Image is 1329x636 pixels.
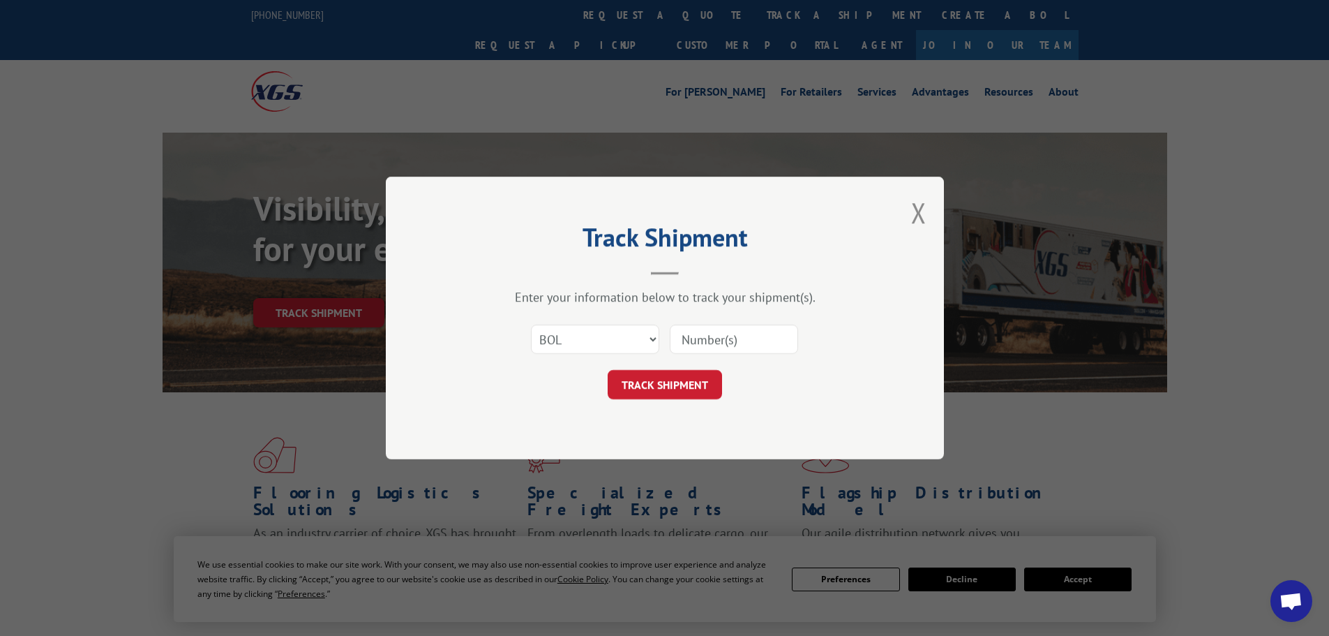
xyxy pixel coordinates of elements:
div: Open chat [1270,580,1312,622]
button: Close modal [911,194,926,231]
input: Number(s) [670,325,798,354]
button: TRACK SHIPMENT [608,370,722,399]
div: Enter your information below to track your shipment(s). [456,289,874,305]
h2: Track Shipment [456,228,874,254]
